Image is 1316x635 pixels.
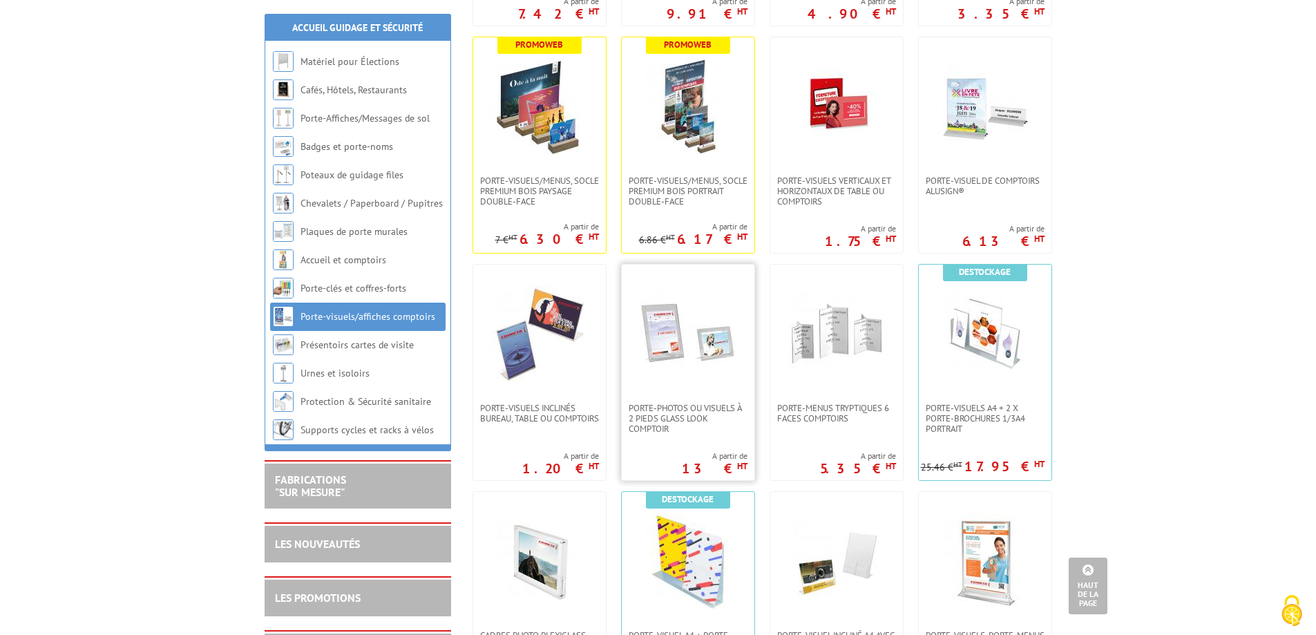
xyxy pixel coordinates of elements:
[629,176,747,207] span: PORTE-VISUELS/MENUS, SOCLE PREMIUM BOIS PORTRAIT DOUBLE-FACE
[301,197,443,209] a: Chevalets / Paperboard / Pupitres
[1034,6,1045,17] sup: HT
[273,193,294,214] img: Chevalets / Paperboard / Pupitres
[518,10,599,18] p: 7.42 €
[480,403,599,424] span: Porte-visuels inclinés bureau, table ou comptoirs
[737,6,747,17] sup: HT
[491,285,588,382] img: Porte-visuels inclinés bureau, table ou comptoirs
[480,176,599,207] span: PORTE-VISUELS/MENUS, SOCLE PREMIUM BOIS PAYSAGE DOUBLE-FACE
[273,419,294,440] img: Supports cycles et racks à vélos
[957,10,1045,18] p: 3.35 €
[1069,558,1107,614] a: Haut de la page
[508,232,517,242] sup: HT
[926,403,1045,434] span: Porte-Visuels A4 + 2 x Porte-brochures 1/3A4 portrait
[1275,594,1309,628] img: Cookies (fenêtre modale)
[640,285,736,382] img: Porte-photos ou visuels à 2 pieds glass look comptoir
[921,462,962,473] p: 25.46 €
[589,231,599,243] sup: HT
[962,223,1045,234] span: A partir de
[737,460,747,472] sup: HT
[820,451,896,462] span: A partir de
[886,233,896,245] sup: HT
[737,231,747,243] sup: HT
[273,51,294,72] img: Matériel pour Élections
[937,58,1033,155] img: Porte-visuel de comptoirs AluSign®
[622,403,754,434] a: Porte-photos ou visuels à 2 pieds glass look comptoir
[788,513,885,609] img: Porte-visuel incliné A4 avec porte-brochure plexiglass comptoirs
[820,464,896,473] p: 5.35 €
[273,164,294,185] img: Poteaux de guidage files
[886,6,896,17] sup: HT
[301,55,399,68] a: Matériel pour Élections
[301,254,386,266] a: Accueil et comptoirs
[275,473,346,499] a: FABRICATIONS"Sur Mesure"
[640,58,736,155] img: PORTE-VISUELS/MENUS, SOCLE PREMIUM BOIS PORTRAIT DOUBLE-FACE
[473,176,606,207] a: PORTE-VISUELS/MENUS, SOCLE PREMIUM BOIS PAYSAGE DOUBLE-FACE
[959,266,1011,278] b: Destockage
[301,424,434,436] a: Supports cycles et racks à vélos
[491,58,588,155] img: PORTE-VISUELS/MENUS, SOCLE PREMIUM BOIS PAYSAGE DOUBLE-FACE
[273,79,294,100] img: Cafés, Hôtels, Restaurants
[273,221,294,242] img: Plaques de porte murales
[937,513,1033,609] img: Porte-visuels, Porte-menus 2 faces
[964,462,1045,471] p: 17.95 €
[667,10,747,18] p: 9.91 €
[301,112,430,124] a: Porte-Affiches/Messages de sol
[495,235,517,245] p: 7 €
[808,10,896,18] p: 4.90 €
[273,136,294,157] img: Badges et porte-noms
[962,237,1045,245] p: 6.13 €
[788,285,885,382] img: Porte-menus tryptiques 6 faces comptoirs
[301,367,370,379] a: Urnes et isoloirs
[788,58,885,155] img: Porte-visuels verticaux et horizontaux de table ou comptoirs
[629,403,747,434] span: Porte-photos ou visuels à 2 pieds glass look comptoir
[522,451,599,462] span: A partir de
[682,464,747,473] p: 13 €
[491,513,588,609] img: Cadres photo Plexiglass aimanté pour affichette, infos, prix
[926,176,1045,196] span: Porte-visuel de comptoirs AluSign®
[519,235,599,243] p: 6.30 €
[301,395,431,408] a: Protection & Sécurité sanitaire
[301,84,407,96] a: Cafés, Hôtels, Restaurants
[622,176,754,207] a: PORTE-VISUELS/MENUS, SOCLE PREMIUM BOIS PORTRAIT DOUBLE-FACE
[677,235,747,243] p: 6.17 €
[273,249,294,270] img: Accueil et comptoirs
[1034,458,1045,470] sup: HT
[639,221,747,232] span: A partir de
[273,391,294,412] img: Protection & Sécurité sanitaire
[662,493,714,505] b: Destockage
[825,223,896,234] span: A partir de
[640,513,736,609] img: Porte-Visuel A4 + Porte-brochure A4 portrait
[273,363,294,383] img: Urnes et isoloirs
[589,6,599,17] sup: HT
[515,39,563,50] b: Promoweb
[273,278,294,298] img: Porte-clés et coffres-forts
[495,221,599,232] span: A partir de
[937,285,1033,382] img: Porte-Visuels A4 + 2 x Porte-brochures 1/3A4 portrait
[301,310,435,323] a: Porte-visuels/affiches comptoirs
[919,403,1051,434] a: Porte-Visuels A4 + 2 x Porte-brochures 1/3A4 portrait
[770,176,903,207] a: Porte-visuels verticaux et horizontaux de table ou comptoirs
[666,232,675,242] sup: HT
[273,334,294,355] img: Présentoirs cartes de visite
[301,169,403,181] a: Poteaux de guidage files
[522,464,599,473] p: 1.20 €
[589,460,599,472] sup: HT
[919,176,1051,196] a: Porte-visuel de comptoirs AluSign®
[292,21,423,34] a: Accueil Guidage et Sécurité
[273,306,294,327] img: Porte-visuels/affiches comptoirs
[275,537,360,551] a: LES NOUVEAUTÉS
[473,403,606,424] a: Porte-visuels inclinés bureau, table ou comptoirs
[953,459,962,469] sup: HT
[825,237,896,245] p: 1.75 €
[1268,588,1316,635] button: Cookies (fenêtre modale)
[273,108,294,129] img: Porte-Affiches/Messages de sol
[1034,233,1045,245] sup: HT
[777,176,896,207] span: Porte-visuels verticaux et horizontaux de table ou comptoirs
[301,225,408,238] a: Plaques de porte murales
[275,591,361,605] a: LES PROMOTIONS
[777,403,896,424] span: Porte-menus tryptiques 6 faces comptoirs
[664,39,712,50] b: Promoweb
[682,451,747,462] span: A partir de
[301,339,414,351] a: Présentoirs cartes de visite
[301,282,406,294] a: Porte-clés et coffres-forts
